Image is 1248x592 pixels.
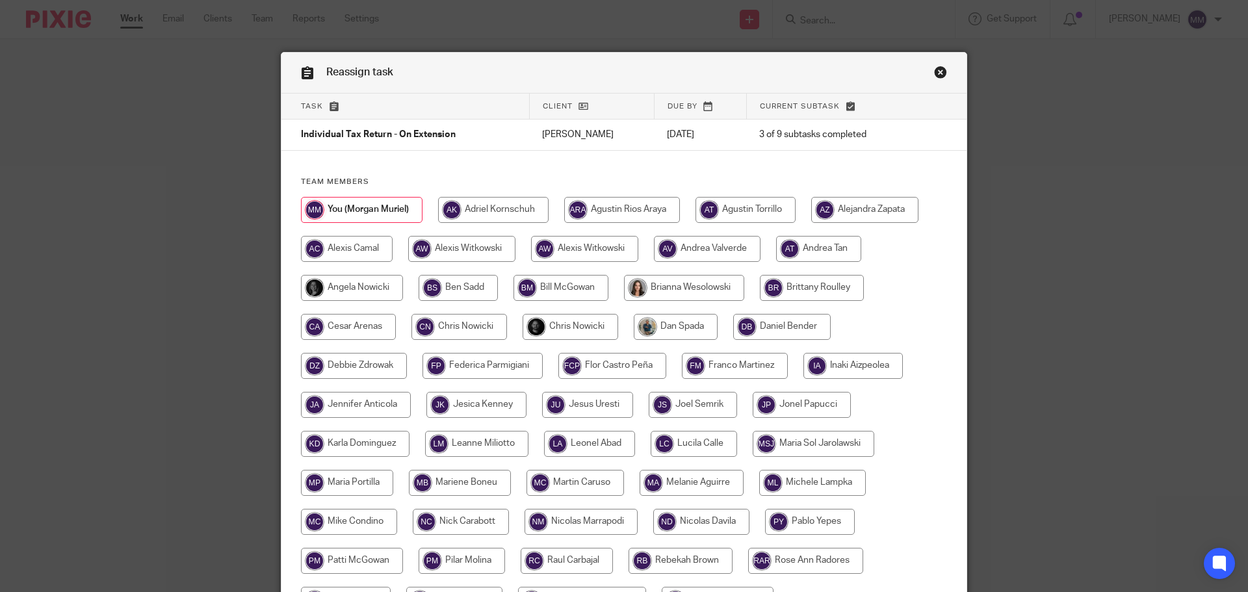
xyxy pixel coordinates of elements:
[326,67,393,77] span: Reassign task
[667,128,733,141] p: [DATE]
[934,66,947,83] a: Close this dialog window
[668,103,697,110] span: Due by
[301,103,323,110] span: Task
[746,120,916,151] td: 3 of 9 subtasks completed
[543,103,573,110] span: Client
[760,103,840,110] span: Current subtask
[301,131,456,140] span: Individual Tax Return - On Extension
[542,128,641,141] p: [PERSON_NAME]
[301,177,947,187] h4: Team members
